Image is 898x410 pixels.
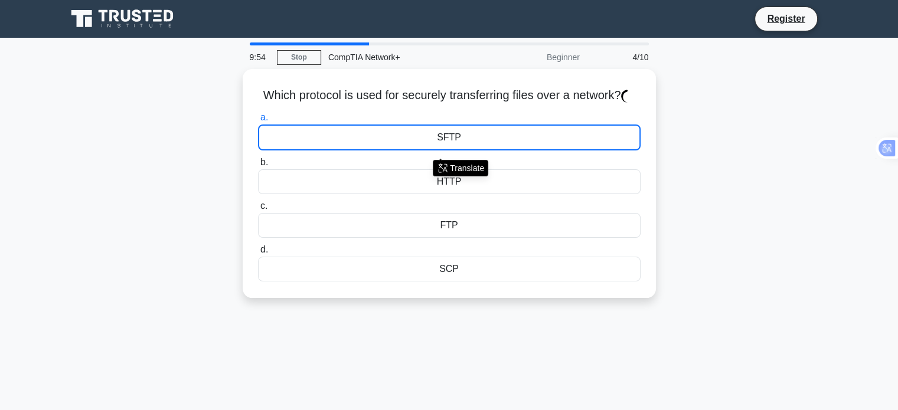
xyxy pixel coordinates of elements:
[260,112,268,122] span: a.
[277,50,321,65] a: Stop
[587,45,656,69] div: 4/10
[760,11,812,26] a: Register
[258,169,641,194] div: HTTP
[260,201,267,211] span: c.
[258,213,641,238] div: FTP
[257,88,642,103] h5: Which protocol is used for securely transferring files over a network?
[260,157,268,167] span: b.
[260,244,268,254] span: d.
[258,257,641,281] div: SCP
[258,124,641,150] div: SFTP
[484,45,587,69] div: Beginner
[243,45,277,69] div: 9:54
[321,45,484,69] div: CompTIA Network+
